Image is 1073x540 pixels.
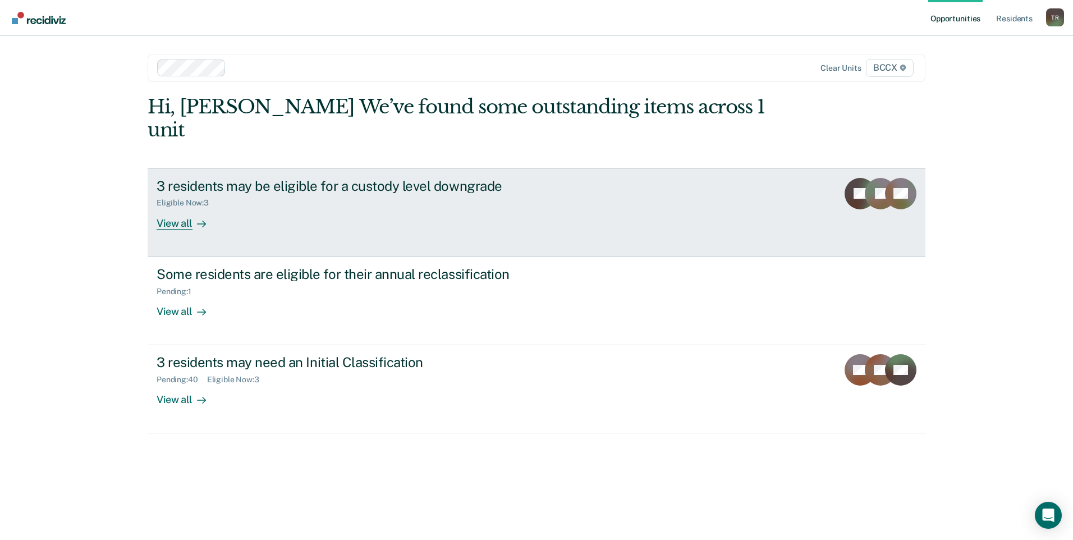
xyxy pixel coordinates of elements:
[157,354,551,370] div: 3 residents may need an Initial Classification
[148,345,925,433] a: 3 residents may need an Initial ClassificationPending:40Eligible Now:3View all
[157,375,207,385] div: Pending : 40
[157,208,219,230] div: View all
[1046,8,1064,26] div: T R
[866,59,914,77] span: BCCX
[157,296,219,318] div: View all
[148,168,925,257] a: 3 residents may be eligible for a custody level downgradeEligible Now:3View all
[12,12,66,24] img: Recidiviz
[148,257,925,345] a: Some residents are eligible for their annual reclassificationPending:1View all
[157,266,551,282] div: Some residents are eligible for their annual reclassification
[157,198,218,208] div: Eligible Now : 3
[1035,502,1062,529] div: Open Intercom Messenger
[207,375,268,385] div: Eligible Now : 3
[157,178,551,194] div: 3 residents may be eligible for a custody level downgrade
[157,385,219,406] div: View all
[1046,8,1064,26] button: Profile dropdown button
[820,63,861,73] div: Clear units
[148,95,770,141] div: Hi, [PERSON_NAME] We’ve found some outstanding items across 1 unit
[157,287,200,296] div: Pending : 1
